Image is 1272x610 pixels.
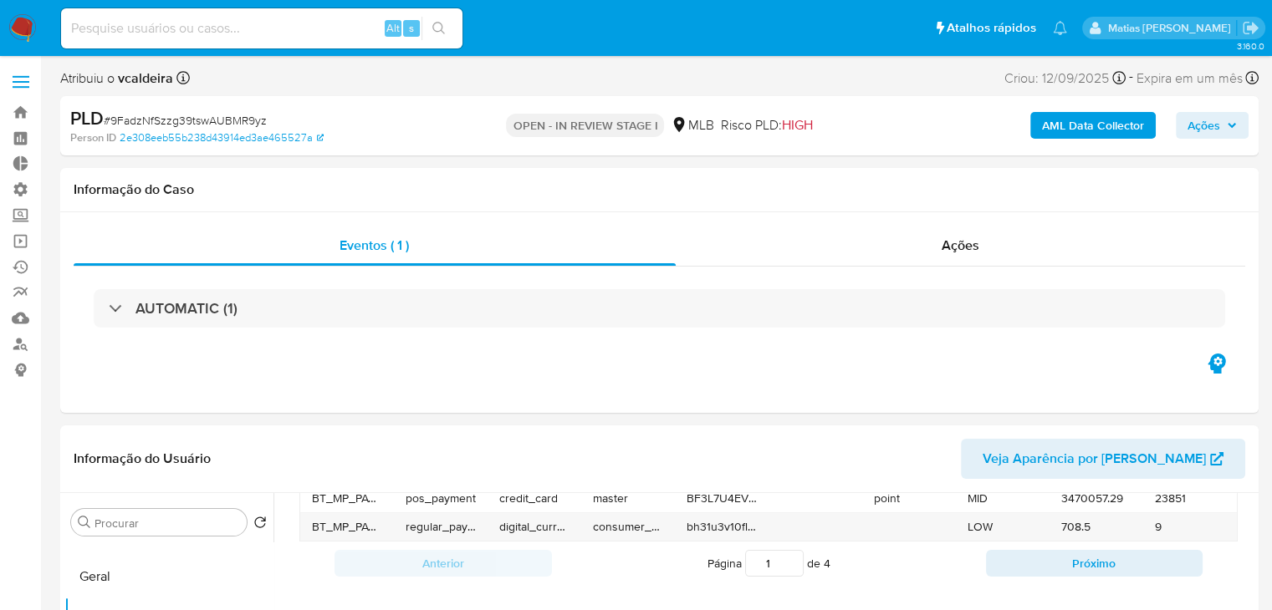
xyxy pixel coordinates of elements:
div: 708.5 [1050,513,1143,541]
span: s [409,20,414,36]
button: AML Data Collector [1030,112,1156,139]
span: Atalhos rápidos [947,19,1036,37]
span: Ações [942,236,979,255]
h1: Informação do Usuário [74,450,211,467]
div: digital_currency [488,513,581,541]
button: Veja Aparência por [PERSON_NAME] [961,439,1245,479]
span: Ações [1188,112,1220,139]
span: - [1129,67,1133,89]
h1: Informação do Caso [74,181,1245,198]
div: BF3L7U4EVKKG01NFMI3G [675,485,769,512]
span: Risco PLD: [720,116,812,135]
div: consumer_credits [581,513,675,541]
div: master [581,485,675,512]
div: MID [956,485,1050,512]
b: Person ID [70,130,116,145]
span: Página de [708,550,830,577]
button: Ações [1176,112,1249,139]
input: Procurar [95,516,240,531]
div: credit_card [488,485,581,512]
b: vcaldeira [115,69,173,88]
div: AUTOMATIC (1) [94,289,1225,328]
button: Procurar [78,516,91,529]
div: regular_payment [394,513,488,541]
div: BT_MP_PAY_PAYMENTS_ALL [300,485,394,512]
button: Retornar ao pedido padrão [253,516,267,534]
b: PLD [70,104,104,131]
b: AML Data Collector [1042,112,1144,139]
p: OPEN - IN REVIEW STAGE I [506,114,664,137]
button: Próximo [986,550,1203,577]
div: bh31u3v10flg01nmhg5g [675,513,769,541]
div: Criou: 12/09/2025 [1004,67,1126,89]
span: 4 [824,555,830,572]
span: Alt [386,20,400,36]
span: Veja Aparência por [PERSON_NAME] [983,439,1206,479]
span: Eventos ( 1 ) [340,236,409,255]
div: pos_payment [394,485,488,512]
div: LOW [956,513,1050,541]
a: Notificações [1053,21,1067,35]
a: Sair [1242,19,1259,37]
button: Geral [64,557,273,597]
div: 9 [1143,513,1237,541]
button: Anterior [335,550,552,577]
div: 3470057.29 [1050,485,1143,512]
p: matias.logusso@mercadopago.com.br [1107,20,1236,36]
span: HIGH [781,115,812,135]
a: 2e308eeb55b238d43914ed3ae465527a [120,130,324,145]
span: Atribuiu o [60,69,173,88]
input: Pesquise usuários ou casos... [61,18,462,39]
span: Expira em um mês [1137,69,1243,88]
div: point [862,485,956,512]
div: 23851 [1143,485,1237,512]
div: MLB [671,116,713,135]
h3: AUTOMATIC (1) [135,299,238,318]
span: # 9FadzNfSzzg39tswAUBMR9yz [104,112,267,129]
button: search-icon [421,17,456,40]
div: BT_MP_PAY_PAYMENTS_ALL [300,513,394,541]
